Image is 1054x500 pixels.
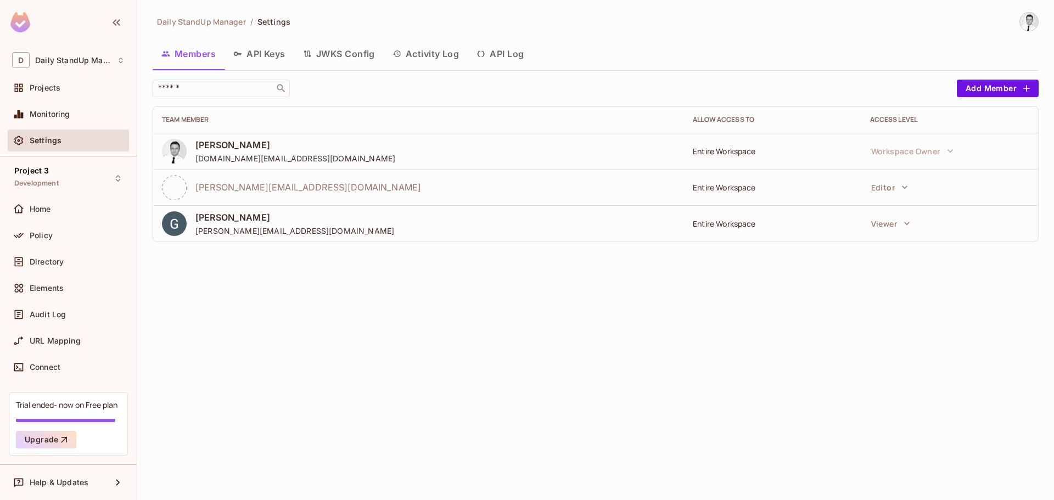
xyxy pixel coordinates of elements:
button: Editor [866,176,913,198]
div: Access Level [870,115,1029,124]
span: [PERSON_NAME][EMAIL_ADDRESS][DOMAIN_NAME] [195,226,394,236]
button: Add Member [957,80,1039,97]
span: [PERSON_NAME] [195,139,395,151]
button: Upgrade [16,431,76,448]
span: URL Mapping [30,336,81,345]
img: SReyMgAAAABJRU5ErkJggg== [10,12,30,32]
span: D [12,52,30,68]
button: Viewer [866,212,916,234]
span: Project 3 [14,166,49,175]
span: Help & Updates [30,478,88,487]
div: Entire Workspace [693,218,852,229]
img: ACg8ocJqHJagEzC6iHaSw2TTVNnurPSsopAefiGVn3S9ychJvgHG1jjW=s96-c [162,139,187,164]
span: Settings [30,136,61,145]
div: Entire Workspace [693,146,852,156]
span: Audit Log [30,310,66,319]
span: Home [30,205,51,214]
span: Policy [30,231,53,240]
button: Workspace Owner [866,140,959,162]
span: Elements [30,284,64,293]
li: / [250,16,253,27]
span: Settings [257,16,290,27]
span: Monitoring [30,110,70,119]
span: Projects [30,83,60,92]
span: Development [14,179,59,188]
span: [PERSON_NAME][EMAIL_ADDRESS][DOMAIN_NAME] [195,181,421,193]
div: Trial ended- now on Free plan [16,400,117,410]
span: [PERSON_NAME] [195,211,394,223]
img: ACg8ocLCgZCaqzutGvJFHKkTlofq0w9WneoEVd8oWCA6KiegR8PWoQ=s96-c [162,211,187,236]
button: JWKS Config [294,40,384,68]
div: Entire Workspace [693,182,852,193]
button: API Keys [225,40,294,68]
span: Workspace: Daily StandUp Manager [35,56,111,65]
button: Activity Log [384,40,468,68]
span: Daily StandUp Manager [157,16,246,27]
button: Members [153,40,225,68]
span: Directory [30,257,64,266]
img: Goran Jovanovic [1020,13,1038,31]
span: [DOMAIN_NAME][EMAIL_ADDRESS][DOMAIN_NAME] [195,153,395,164]
div: Allow Access to [693,115,852,124]
button: API Log [468,40,532,68]
span: Connect [30,363,60,372]
div: Team Member [162,115,675,124]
